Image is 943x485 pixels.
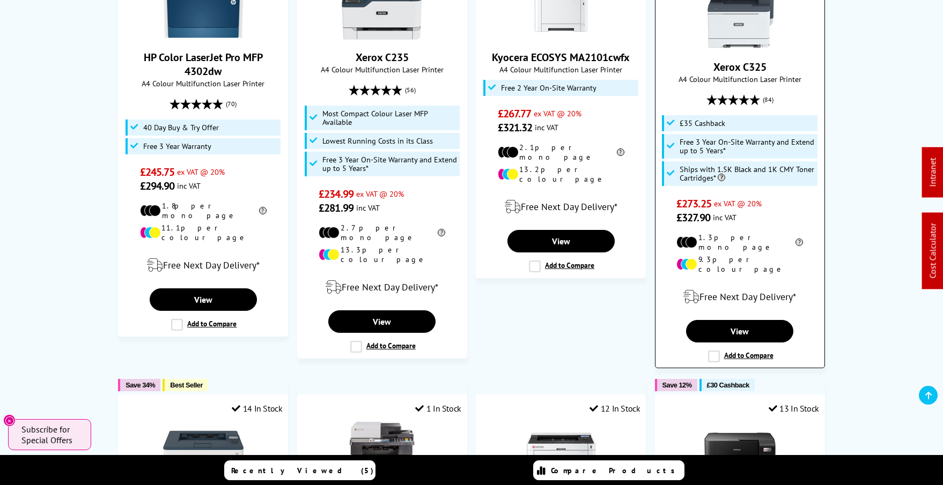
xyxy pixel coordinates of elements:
span: Free 3 Year On-Site Warranty and Extend up to 5 Years* [322,155,457,173]
span: Free 3 Year On-Site Warranty and Extend up to 5 Years* [680,138,814,155]
a: Recently Viewed (5) [224,460,375,480]
li: 2.1p per mono page [498,143,624,162]
div: modal_delivery [303,272,461,302]
span: Most Compact Colour Laser MFP Available [322,109,457,126]
a: Xerox C325 [699,41,780,51]
a: HP Color LaserJet Pro MFP 4302dw [163,31,244,42]
a: HP Color LaserJet Pro MFP 4302dw [144,50,263,78]
span: £294.90 [140,179,175,193]
a: Cost Calculator [927,223,938,279]
div: 12 In Stock [590,403,640,414]
span: Free 3 Year Warranty [143,142,211,151]
div: 13 In Stock [769,403,819,414]
li: 1.3p per mono page [676,233,803,252]
label: Add to Compare [529,260,594,272]
span: Recently Viewed (5) [231,466,374,475]
div: modal_delivery [482,192,640,222]
span: ex VAT @ 20% [177,167,225,177]
li: 2.7p per mono page [319,223,445,242]
li: 9.3p per colour page [676,255,803,274]
span: (70) [226,94,237,114]
li: 11.1p per colour page [140,223,267,242]
span: A4 Colour Multifunction Laser Printer [482,64,640,74]
span: Ships with 1.5K Black and 1K CMY Toner Cartridges* [680,165,814,182]
span: inc VAT [177,181,201,191]
div: 1 In Stock [415,403,461,414]
button: £30 Cashback [699,379,755,391]
a: Xerox C235 [342,31,422,42]
a: View [328,310,436,333]
a: Xerox C235 [356,50,409,64]
span: (84) [763,89,773,110]
span: ex VAT @ 20% [534,108,581,118]
span: Compare Products [551,466,681,475]
li: 13.2p per colour page [498,165,624,184]
a: Compare Products [533,460,684,480]
span: Best Seller [170,381,203,389]
a: View [507,230,615,252]
div: modal_delivery [661,282,819,312]
div: 14 In Stock [232,403,282,414]
span: Subscribe for Special Offers [21,424,80,445]
span: A4 Colour Multifunction Laser Printer [124,78,282,88]
span: £327.90 [676,211,710,225]
span: £245.75 [140,165,175,179]
li: 1.8p per mono page [140,201,267,220]
div: modal_delivery [124,250,282,280]
a: Xerox C325 [713,60,767,74]
span: Save 34% [126,381,155,389]
button: Best Seller [163,379,208,391]
li: 13.3p per colour page [319,245,445,264]
label: Add to Compare [171,319,237,331]
a: Kyocera ECOSYS MA2101cwfx [521,31,601,42]
span: £281.99 [319,201,353,215]
span: £321.32 [498,121,533,135]
span: ex VAT @ 20% [714,198,762,208]
span: inc VAT [356,203,380,213]
span: £267.77 [498,107,532,121]
a: Intranet [927,158,938,187]
a: Kyocera ECOSYS MA2101cwfx [492,50,630,64]
span: A4 Colour Multifunction Laser Printer [303,64,461,74]
span: 40 Day Buy & Try Offer [143,123,219,132]
span: £35 Cashback [680,119,725,128]
button: Save 34% [118,379,160,391]
span: inc VAT [535,122,558,132]
span: ex VAT @ 20% [356,189,404,199]
label: Add to Compare [708,350,773,362]
span: £30 Cashback [707,381,749,389]
span: £273.25 [676,197,711,211]
span: Save 12% [662,381,692,389]
a: View [686,320,793,342]
span: A4 Colour Multifunction Laser Printer [661,74,819,84]
button: Close [3,414,16,427]
span: (56) [405,80,416,100]
span: Free 2 Year On-Site Warranty [501,84,596,92]
a: View [150,288,257,311]
span: inc VAT [713,212,736,222]
span: £234.99 [319,187,353,201]
span: Lowest Running Costs in its Class [322,137,433,145]
button: Save 12% [655,379,697,391]
label: Add to Compare [350,341,416,353]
